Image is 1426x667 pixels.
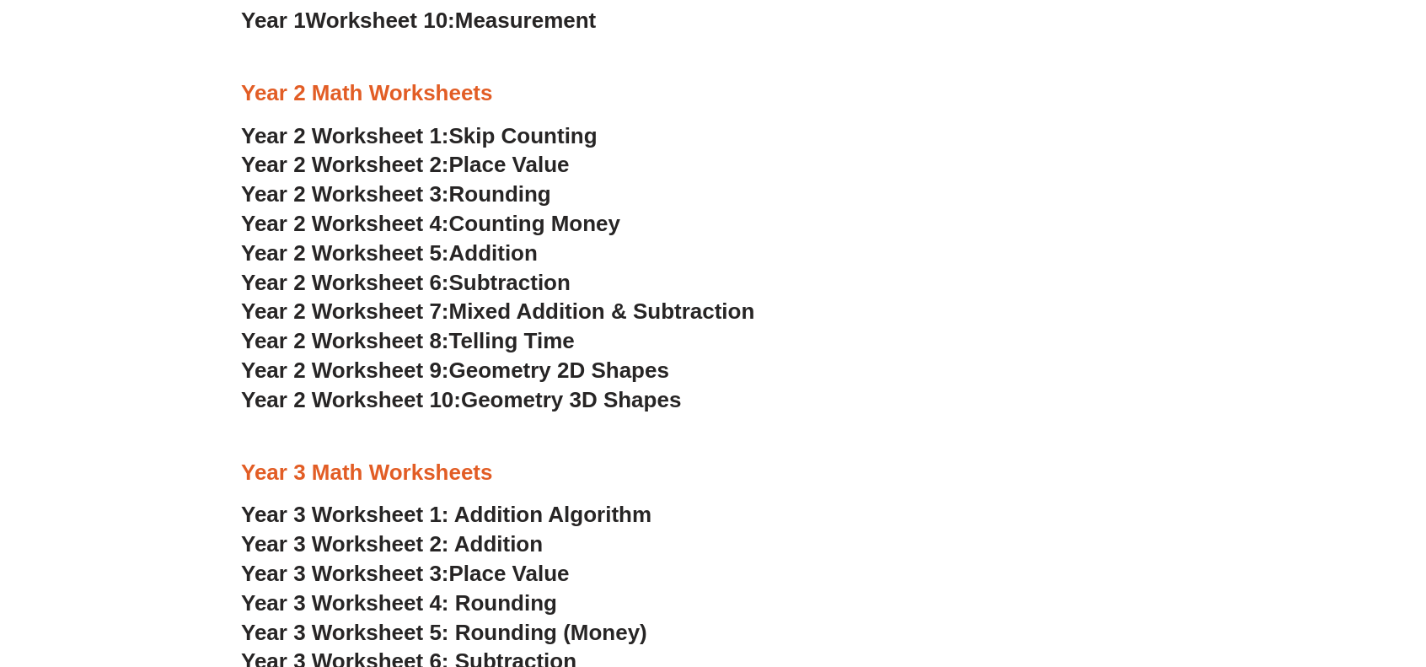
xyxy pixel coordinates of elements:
a: Year 1Worksheet 10:Measurement [241,8,596,33]
a: Year 2 Worksheet 10:Geometry 3D Shapes [241,387,681,412]
span: Geometry 2D Shapes [449,358,669,383]
span: Year 2 Worksheet 7: [241,299,449,324]
a: Year 3 Worksheet 2: Addition [241,531,543,557]
a: Year 2 Worksheet 6:Subtraction [241,270,571,295]
span: Year 3 Worksheet 3: [241,561,449,586]
span: Place Value [449,152,570,177]
span: Year 2 Worksheet 4: [241,211,449,236]
span: Year 2 Worksheet 9: [241,358,449,383]
a: Year 2 Worksheet 2:Place Value [241,152,570,177]
span: Addition [449,240,538,266]
a: Year 3 Worksheet 4: Rounding [241,590,557,616]
span: Worksheet 10: [306,8,455,33]
span: Rounding [449,181,551,207]
a: Year 2 Worksheet 9:Geometry 2D Shapes [241,358,669,383]
span: Place Value [449,561,570,586]
span: Year 2 Worksheet 6: [241,270,449,295]
span: Counting Money [449,211,621,236]
a: Year 2 Worksheet 5:Addition [241,240,538,266]
a: Year 2 Worksheet 4:Counting Money [241,211,620,236]
span: Year 2 Worksheet 10: [241,387,461,412]
span: Year 2 Worksheet 1: [241,123,449,148]
h3: Year 3 Math Worksheets [241,459,1185,487]
span: Telling Time [449,328,575,353]
span: Year 2 Worksheet 5: [241,240,449,266]
span: Year 2 Worksheet 8: [241,328,449,353]
a: Year 3 Worksheet 1: Addition Algorithm [241,502,651,527]
a: Year 3 Worksheet 5: Rounding (Money) [241,620,647,645]
a: Year 2 Worksheet 3:Rounding [241,181,551,207]
h3: Year 2 Math Worksheets [241,79,1185,108]
span: Geometry 3D Shapes [461,387,681,412]
a: Year 2 Worksheet 1:Skip Counting [241,123,598,148]
span: Subtraction [449,270,571,295]
span: Measurement [455,8,597,33]
span: Mixed Addition & Subtraction [449,299,755,324]
a: Year 3 Worksheet 3:Place Value [241,561,570,586]
span: Year 2 Worksheet 3: [241,181,449,207]
a: Year 2 Worksheet 8:Telling Time [241,328,575,353]
a: Year 2 Worksheet 7:Mixed Addition & Subtraction [241,299,754,324]
span: Skip Counting [449,123,598,148]
span: Year 2 Worksheet 2: [241,152,449,177]
iframe: Chat Widget [1342,586,1426,667]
